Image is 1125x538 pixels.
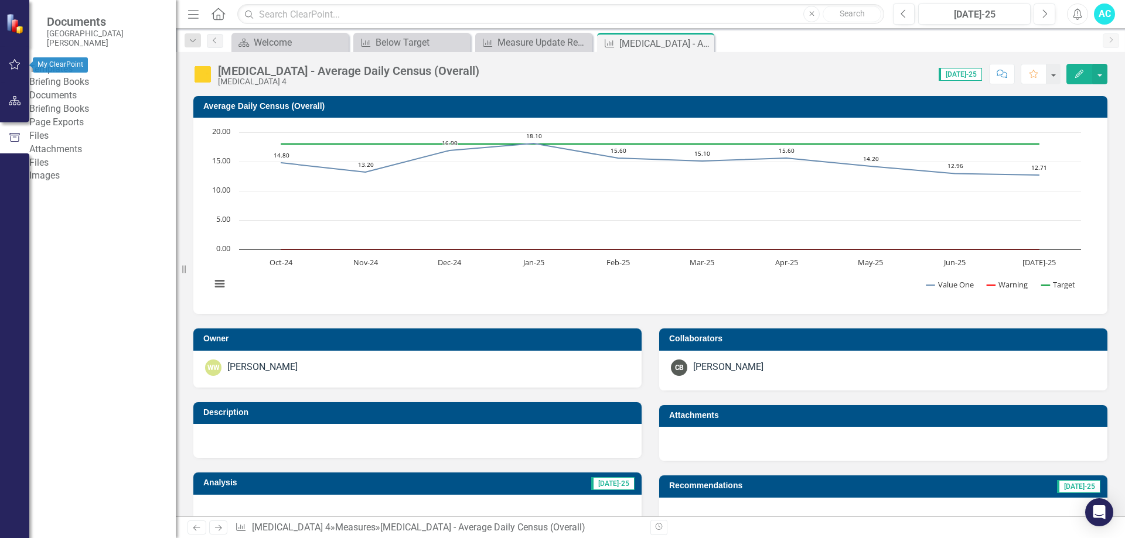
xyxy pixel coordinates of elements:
[218,64,479,77] div: [MEDICAL_DATA] - Average Daily Census (Overall)
[669,334,1102,343] h3: Collaborators
[606,257,630,268] text: Feb-25
[205,126,1096,302] div: Chart. Highcharts interactive chart.
[356,35,468,50] a: Below Target
[29,156,176,170] a: Files
[205,359,221,376] div: WW
[203,102,1102,111] h3: Average Daily Census (Overall)
[840,9,865,18] span: Search
[212,155,230,166] text: 15.00
[1022,257,1056,268] text: [DATE]-25
[1031,163,1047,172] text: 12.71
[216,214,230,224] text: 5.00
[203,478,390,487] h3: Analysis
[235,521,642,534] div: » »
[33,57,88,73] div: My ClearPoint
[611,146,626,155] text: 15.60
[1085,498,1113,526] div: Open Intercom Messenger
[29,76,176,89] a: Briefing Books
[212,126,230,136] text: 20.00
[478,35,589,50] a: Measure Update Report
[47,15,164,29] span: Documents
[619,36,711,51] div: [MEDICAL_DATA] - Average Daily Census (Overall)
[279,142,1042,146] g: Target, line 3 of 3 with 10 data points.
[987,279,1028,290] button: Show Warning
[376,35,468,50] div: Below Target
[358,160,374,169] text: 13.20
[926,279,974,290] button: Show Value One
[775,257,798,268] text: Apr-25
[216,243,230,253] text: 0.00
[918,4,1031,25] button: [DATE]-25
[858,257,883,268] text: May-25
[205,126,1087,302] svg: Interactive chart
[939,68,982,81] span: [DATE]-25
[694,149,710,157] text: 15.10
[47,29,164,48] small: [GEOGRAPHIC_DATA][PERSON_NAME]
[29,169,176,183] a: Images
[591,477,635,490] span: [DATE]-25
[1057,480,1100,493] span: [DATE]-25
[669,411,1102,420] h3: Attachments
[29,63,176,76] div: Templates
[779,146,795,155] text: 15.60
[227,361,298,374] div: [PERSON_NAME]
[943,257,966,268] text: Jun-25
[438,257,462,268] text: Dec-24
[29,102,176,116] a: Briefing Books
[922,8,1027,22] div: [DATE]-25
[823,6,881,22] button: Search
[690,257,714,268] text: Mar-25
[29,143,176,156] a: Attachments
[270,257,293,268] text: Oct-24
[252,522,330,533] a: [MEDICAL_DATA] 4
[526,132,542,140] text: 18.10
[212,184,230,195] text: 10.00
[1041,279,1076,290] button: Show Target
[522,257,544,268] text: Jan-25
[669,481,938,490] h3: Recommendations
[442,139,458,147] text: 16.90
[353,257,379,268] text: Nov-24
[193,65,212,84] img: Caution
[863,155,879,163] text: 14.20
[218,77,479,86] div: [MEDICAL_DATA] 4
[947,162,963,170] text: 12.96
[6,13,26,34] img: ClearPoint Strategy
[212,276,228,292] button: View chart menu, Chart
[279,247,1042,252] g: Warning, line 2 of 3 with 10 data points.
[237,4,884,25] input: Search ClearPoint...
[274,151,289,159] text: 14.80
[497,35,589,50] div: Measure Update Report
[203,408,636,417] h3: Description
[1094,4,1115,25] button: AC
[693,361,763,374] div: [PERSON_NAME]
[203,334,636,343] h3: Owner
[335,522,376,533] a: Measures
[29,129,176,143] div: Files
[29,116,176,129] a: Page Exports
[254,35,346,50] div: Welcome
[671,359,687,376] div: CB
[29,89,176,102] div: Documents
[234,35,346,50] a: Welcome
[380,522,585,533] div: [MEDICAL_DATA] - Average Daily Census (Overall)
